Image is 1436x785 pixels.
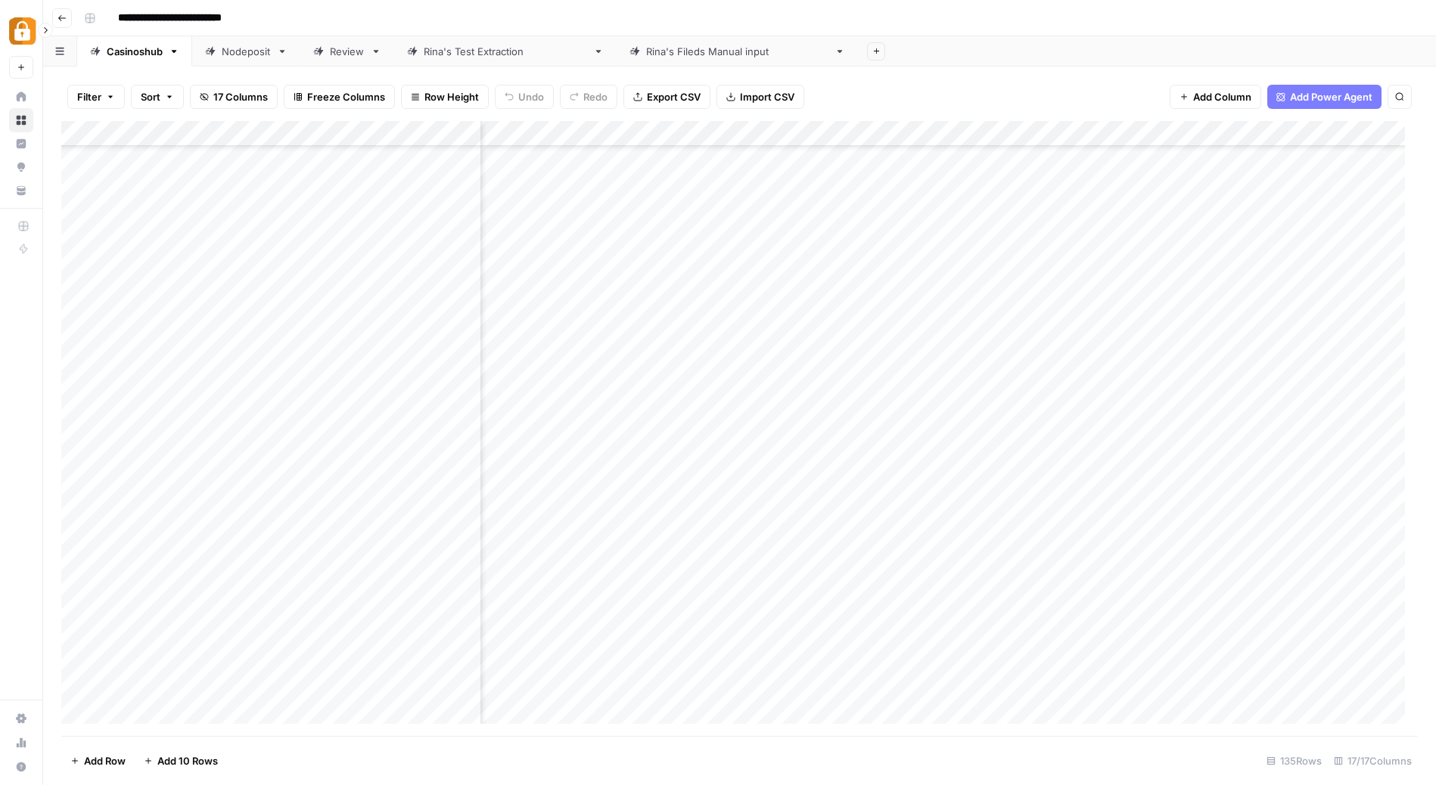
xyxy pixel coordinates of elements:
[192,36,300,67] a: Nodeposit
[330,44,365,59] div: Review
[9,12,33,50] button: Workspace: Adzz
[647,89,701,104] span: Export CSV
[1193,89,1251,104] span: Add Column
[9,17,36,45] img: Adzz Logo
[424,44,587,59] div: [PERSON_NAME]'s Test Extraction
[135,749,227,773] button: Add 10 Rows
[9,178,33,203] a: Your Data
[213,89,268,104] span: 17 Columns
[9,706,33,731] a: Settings
[300,36,394,67] a: Review
[77,89,101,104] span: Filter
[740,89,794,104] span: Import CSV
[623,85,710,109] button: Export CSV
[518,89,544,104] span: Undo
[61,749,135,773] button: Add Row
[9,85,33,109] a: Home
[157,753,218,768] span: Add 10 Rows
[560,85,617,109] button: Redo
[131,85,184,109] button: Sort
[67,85,125,109] button: Filter
[9,132,33,156] a: Insights
[77,36,192,67] a: Casinoshub
[583,89,608,104] span: Redo
[9,108,33,132] a: Browse
[9,155,33,179] a: Opportunities
[222,44,271,59] div: Nodeposit
[1260,749,1328,773] div: 135 Rows
[716,85,804,109] button: Import CSV
[284,85,395,109] button: Freeze Columns
[1267,85,1382,109] button: Add Power Agent
[9,731,33,755] a: Usage
[646,44,828,59] div: [PERSON_NAME]'s Fileds Manual input
[617,36,858,67] a: [PERSON_NAME]'s Fileds Manual input
[1170,85,1261,109] button: Add Column
[84,753,126,768] span: Add Row
[9,755,33,779] button: Help + Support
[495,85,554,109] button: Undo
[1290,89,1372,104] span: Add Power Agent
[190,85,278,109] button: 17 Columns
[401,85,489,109] button: Row Height
[1328,749,1418,773] div: 17/17 Columns
[141,89,160,104] span: Sort
[424,89,479,104] span: Row Height
[394,36,617,67] a: [PERSON_NAME]'s Test Extraction
[107,44,163,59] div: Casinoshub
[307,89,385,104] span: Freeze Columns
